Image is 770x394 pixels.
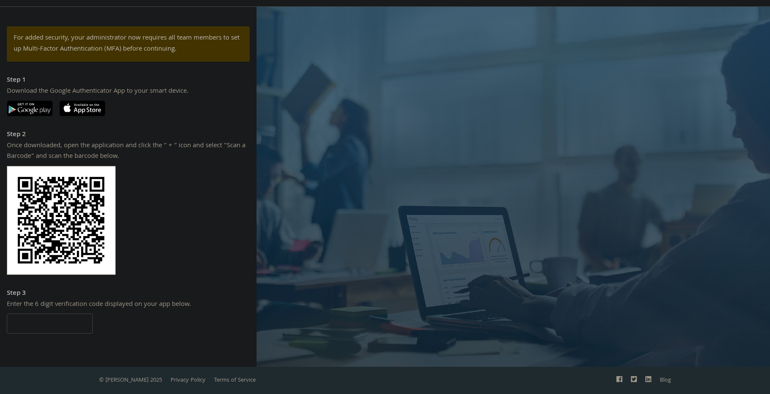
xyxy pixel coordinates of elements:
[214,376,256,385] a: Terms of Service
[14,33,243,55] div: For added security, your administrator now requires all team members to set up Multi-Factor Authe...
[7,129,26,140] strong: Step 2
[7,75,26,86] strong: Step 1
[7,141,250,163] div: Once downloaded, open the application and click the “ + “ icon and select “Scan a Barcode” and sc...
[7,300,250,311] div: Enter the 6 digit verification code displayed on your app below.
[660,376,671,385] a: Blog
[7,100,53,116] img: google-play.svg
[60,100,105,116] img: apple-app-store.svg
[7,288,26,299] strong: Step 3
[99,376,162,385] span: © [PERSON_NAME] 2025
[7,166,116,275] img: 8mCaSn65eGdAAAAABJRU5ErkJggg==
[7,86,250,97] div: Download the Google Authenticator App to your smart device.
[171,376,205,385] a: Privacy Policy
